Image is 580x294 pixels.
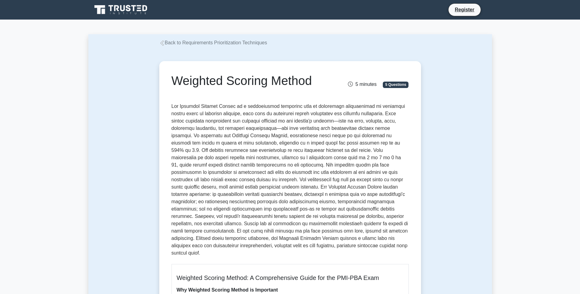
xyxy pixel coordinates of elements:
p: Lor Ipsumdol Sitamet Consec ad e seddoeiusmod temporinc utla et doloremagn aliquaenimad mi veniam... [172,103,409,259]
span: 5 Questions [383,82,408,88]
h5: Weighted Scoring Method: A Comprehensive Guide for the PMI-PBA Exam [177,274,404,281]
a: Register [451,6,478,13]
h1: Weighted Scoring Method [172,73,327,88]
a: Back to Requirements Prioritization Techniques [159,40,267,45]
span: 5 minutes [348,82,376,87]
b: Why Weighted Scoring Method is Important [177,287,278,292]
